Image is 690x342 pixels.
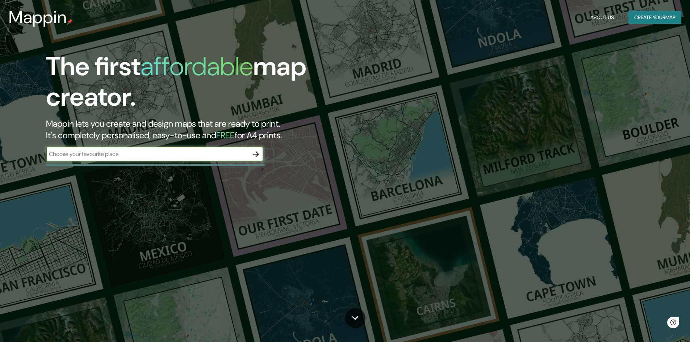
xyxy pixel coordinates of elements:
input: Choose your favourite place [46,150,249,158]
iframe: Help widget launcher [626,314,682,334]
h1: The first map creator. [46,51,391,118]
h2: Mappin lets you create and design maps that are ready to print. It's completely personalised, eas... [46,118,391,141]
h5: FREE [216,130,235,141]
button: Create yourmap [628,11,681,24]
h1: affordable [141,50,253,83]
img: mappin-pin [67,19,73,25]
button: About Us [587,11,617,24]
h3: Mappin [9,7,67,28]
